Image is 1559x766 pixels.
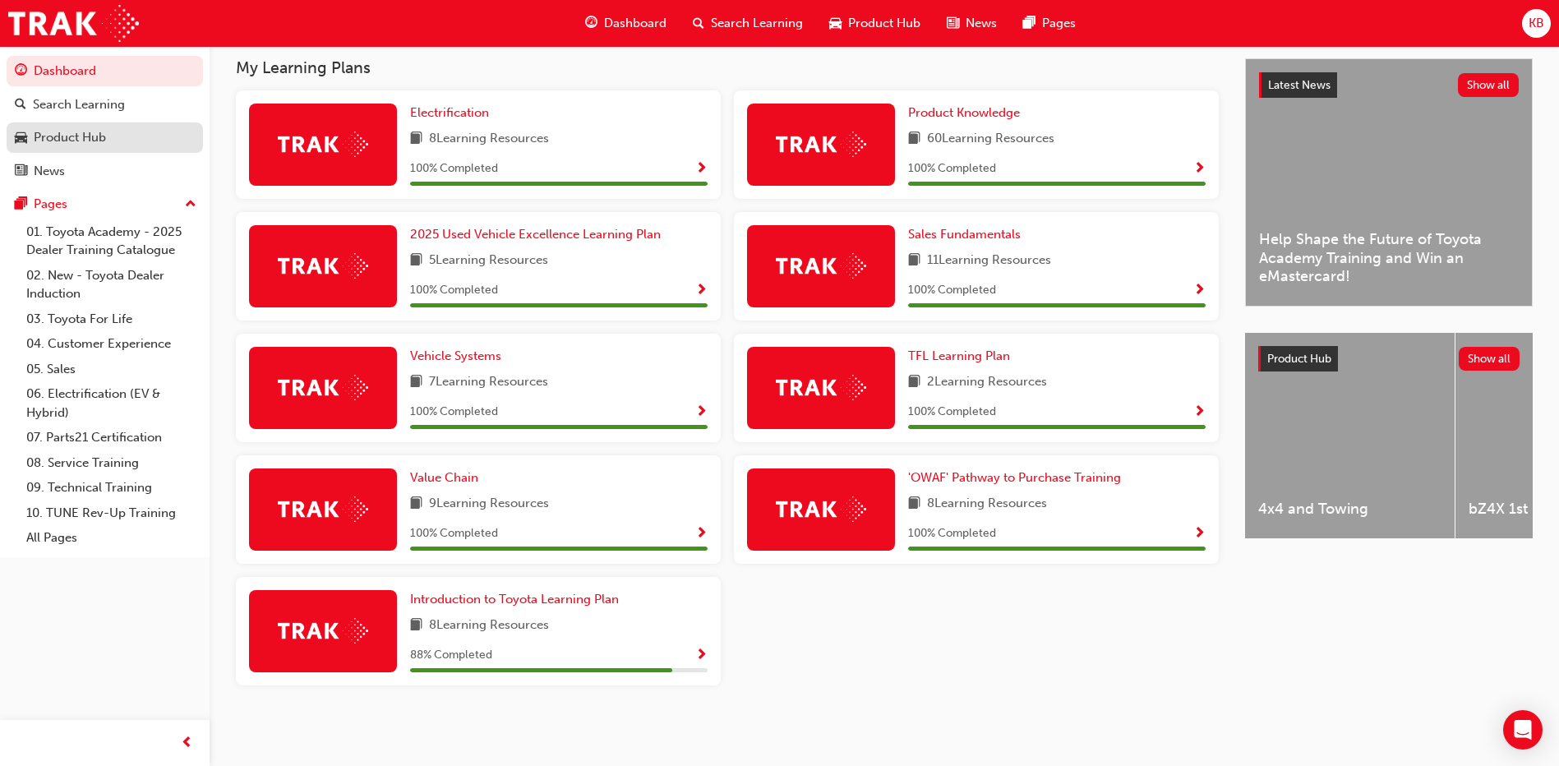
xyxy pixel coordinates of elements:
[908,105,1020,120] span: Product Knowledge
[410,347,508,366] a: Vehicle Systems
[8,5,139,42] img: Trak
[1259,230,1519,286] span: Help Shape the Future of Toyota Academy Training and Win an eMastercard!
[410,524,498,543] span: 100 % Completed
[776,496,866,522] img: Trak
[15,98,26,113] span: search-icon
[429,251,548,271] span: 5 Learning Resources
[410,281,498,300] span: 100 % Completed
[410,251,422,271] span: book-icon
[7,156,203,187] a: News
[572,7,680,40] a: guage-iconDashboard
[1042,14,1076,33] span: Pages
[695,648,708,663] span: Show Progress
[695,162,708,177] span: Show Progress
[927,251,1051,271] span: 11 Learning Resources
[908,225,1027,244] a: Sales Fundamentals
[927,129,1054,150] span: 60 Learning Resources
[829,13,842,34] span: car-icon
[1193,524,1206,544] button: Show Progress
[7,122,203,153] a: Product Hub
[908,281,996,300] span: 100 % Completed
[410,227,661,242] span: 2025 Used Vehicle Excellence Learning Plan
[236,58,1219,77] h3: My Learning Plans
[1193,405,1206,420] span: Show Progress
[908,372,920,393] span: book-icon
[1459,347,1520,371] button: Show all
[1503,710,1543,750] div: Open Intercom Messenger
[1193,527,1206,542] span: Show Progress
[695,527,708,542] span: Show Progress
[20,331,203,357] a: 04. Customer Experience
[1529,14,1544,33] span: KB
[908,524,996,543] span: 100 % Completed
[695,284,708,298] span: Show Progress
[927,494,1047,515] span: 8 Learning Resources
[1258,346,1520,372] a: Product HubShow all
[908,494,920,515] span: book-icon
[695,405,708,420] span: Show Progress
[20,425,203,450] a: 07. Parts21 Certification
[695,645,708,666] button: Show Progress
[1193,280,1206,301] button: Show Progress
[1023,13,1035,34] span: pages-icon
[776,132,866,157] img: Trak
[410,372,422,393] span: book-icon
[1258,500,1441,519] span: 4x4 and Towing
[908,129,920,150] span: book-icon
[15,197,27,212] span: pages-icon
[410,348,501,363] span: Vehicle Systems
[15,64,27,79] span: guage-icon
[1193,402,1206,422] button: Show Progress
[181,733,193,754] span: prev-icon
[908,348,1010,363] span: TFL Learning Plan
[20,219,203,263] a: 01. Toyota Academy - 2025 Dealer Training Catalogue
[410,105,489,120] span: Electrification
[1522,9,1551,38] button: KB
[908,403,996,422] span: 100 % Completed
[680,7,816,40] a: search-iconSearch Learning
[1259,72,1519,99] a: Latest NewsShow all
[20,475,203,501] a: 09. Technical Training
[711,14,803,33] span: Search Learning
[585,13,597,34] span: guage-icon
[966,14,997,33] span: News
[410,403,498,422] span: 100 % Completed
[1267,352,1331,366] span: Product Hub
[1193,162,1206,177] span: Show Progress
[604,14,666,33] span: Dashboard
[410,590,625,609] a: Introduction to Toyota Learning Plan
[33,95,125,114] div: Search Learning
[15,164,27,179] span: news-icon
[908,468,1128,487] a: 'OWAF' Pathway to Purchase Training
[693,13,704,34] span: search-icon
[410,468,485,487] a: Value Chain
[1193,284,1206,298] span: Show Progress
[695,524,708,544] button: Show Progress
[1458,73,1520,97] button: Show all
[34,162,65,181] div: News
[20,307,203,332] a: 03. Toyota For Life
[20,501,203,526] a: 10. TUNE Rev-Up Training
[34,195,67,214] div: Pages
[848,14,920,33] span: Product Hub
[934,7,1010,40] a: news-iconNews
[908,251,920,271] span: book-icon
[947,13,959,34] span: news-icon
[429,129,549,150] span: 8 Learning Resources
[410,494,422,515] span: book-icon
[695,402,708,422] button: Show Progress
[1268,78,1331,92] span: Latest News
[7,90,203,120] a: Search Learning
[776,375,866,400] img: Trak
[695,280,708,301] button: Show Progress
[410,470,478,485] span: Value Chain
[185,194,196,215] span: up-icon
[20,450,203,476] a: 08. Service Training
[410,129,422,150] span: book-icon
[15,131,27,145] span: car-icon
[1193,159,1206,179] button: Show Progress
[20,525,203,551] a: All Pages
[34,128,106,147] div: Product Hub
[20,263,203,307] a: 02. New - Toyota Dealer Induction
